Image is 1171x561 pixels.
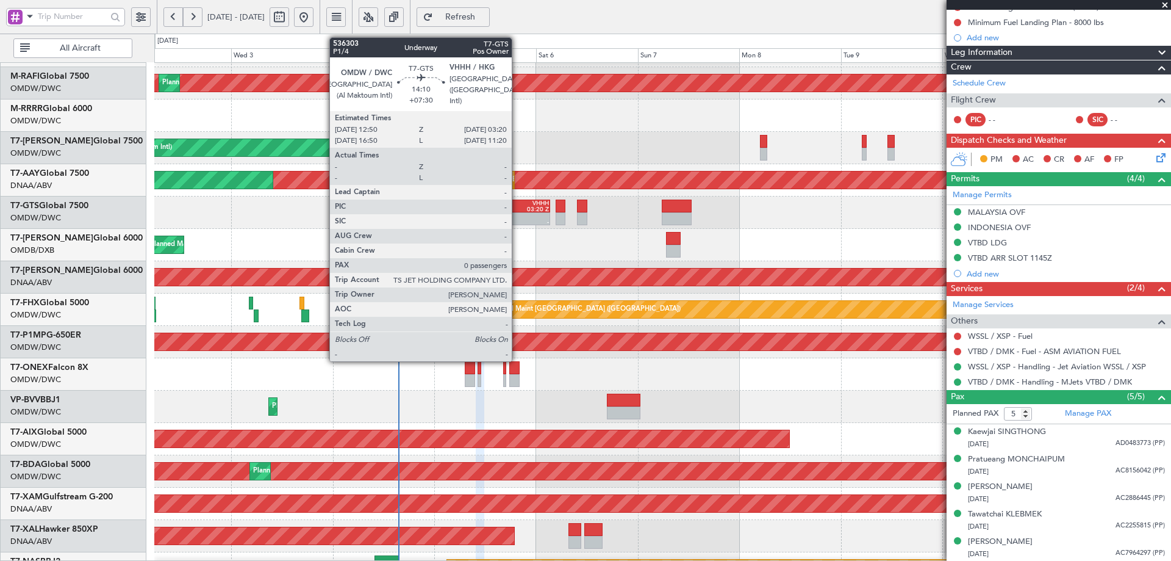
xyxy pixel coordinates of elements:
div: Wed 3 [231,48,333,63]
div: SIC [1087,113,1108,126]
a: T7-XAMGulfstream G-200 [10,493,113,501]
a: OMDW/DWC [10,471,61,482]
div: - - [989,114,1016,125]
div: Tue 2 [129,48,231,63]
a: OMDW/DWC [10,309,61,320]
span: AD0483773 (PP) [1115,438,1165,449]
a: OMDW/DWC [10,212,61,223]
a: T7-ONEXFalcon 8X [10,363,88,372]
div: 03:20 Z [519,206,549,212]
span: T7-AAY [10,169,40,178]
button: All Aircraft [13,38,132,58]
span: [DATE] [968,522,989,531]
button: Refresh [417,7,490,27]
a: T7-AIXGlobal 5000 [10,428,87,436]
div: Planned Maint Dubai (Al Maktoum Intl) [253,462,373,480]
a: VP-BVVBBJ1 [10,396,60,404]
span: Flight Crew [951,93,996,107]
a: Manage Services [953,299,1014,311]
a: OMDW/DWC [10,148,61,159]
span: Others [951,314,978,328]
span: AC8156042 (PP) [1115,466,1165,476]
div: Minimum Fuel Landing Plan - 8000 lbs [968,17,1104,27]
span: VP-BVV [10,396,40,404]
a: M-RAFIGlobal 7500 [10,72,89,81]
a: T7-AAYGlobal 7500 [10,169,89,178]
div: VHHH [519,200,549,206]
div: VTBD LDG [968,237,1007,248]
a: M-RRRRGlobal 6000 [10,104,92,113]
span: Pax [951,390,964,404]
span: All Aircraft [32,44,128,52]
a: Manage PAX [1065,408,1111,420]
span: AC [1023,154,1034,166]
span: T7-FHX [10,299,40,307]
span: [DATE] [968,549,989,559]
span: Dispatch Checks and Weather [951,134,1067,148]
div: Add new [967,269,1165,279]
div: Add new [967,32,1165,43]
a: T7-[PERSON_NAME]Global 7500 [10,137,143,145]
span: CR [1054,154,1064,166]
a: DNAA/ABV [10,536,52,547]
span: T7-P1MP [10,331,46,339]
a: T7-GTSGlobal 7500 [10,201,88,210]
span: AC7964297 (PP) [1115,548,1165,559]
span: (4/4) [1127,172,1145,185]
div: PIC [965,113,986,126]
a: OMDW/DWC [10,342,61,353]
div: 12:50 Z [489,206,519,212]
a: OMDW/DWC [10,374,61,385]
span: (2/4) [1127,281,1145,294]
span: T7-[PERSON_NAME] [10,266,93,275]
a: VTBD / DMK - Handling - MJets VTBD / DMK [968,377,1132,387]
div: [PERSON_NAME] [968,536,1033,548]
a: OMDW/DWC [10,439,61,450]
div: Mon 8 [739,48,841,63]
a: WSSL / XSP - Fuel [968,331,1033,341]
a: T7-BDAGlobal 5000 [10,460,90,469]
div: - [489,219,519,225]
span: AF [1084,154,1094,166]
a: Manage Permits [953,189,1012,201]
span: Services [951,282,983,296]
span: [DATE] - [DATE] [207,12,265,23]
span: PM [990,154,1003,166]
div: Planned Maint Dubai (Al Maktoum Intl) [162,74,282,92]
span: Permits [951,172,979,186]
div: - [519,219,549,225]
div: Wed 10 [942,48,1044,63]
span: AC2255815 (PP) [1115,521,1165,531]
a: VTBD / DMK - Fuel - ASM AVIATION FUEL [968,346,1121,357]
div: Thu 4 [333,48,435,63]
span: [DATE] [968,494,989,504]
a: T7-XALHawker 850XP [10,525,98,534]
div: VTBD ARR SLOT 1145Z [968,253,1052,263]
a: DNAA/ABV [10,277,52,288]
span: T7-BDA [10,460,41,469]
a: T7-P1MPG-650ER [10,331,81,339]
span: Leg Information [951,46,1012,60]
input: Trip Number [38,7,107,26]
span: T7-XAL [10,525,39,534]
div: Sun 7 [638,48,740,63]
a: OMDW/DWC [10,83,61,94]
span: T7-[PERSON_NAME] [10,137,93,145]
span: M-RRRR [10,104,43,113]
span: T7-AIX [10,428,37,436]
div: Planned Maint [GEOGRAPHIC_DATA] ([GEOGRAPHIC_DATA]) [489,300,681,319]
div: Unplanned Maint [GEOGRAPHIC_DATA] (Al Maktoum Intl) [450,171,631,189]
span: Crew [951,60,972,74]
a: T7-FHXGlobal 5000 [10,299,89,307]
div: [DATE] [157,36,178,46]
span: [DATE] [968,440,989,449]
span: M-RAFI [10,72,40,81]
div: Fri 5 [434,48,536,63]
span: T7-GTS [10,201,39,210]
span: T7-ONEX [10,363,48,372]
a: T7-[PERSON_NAME]Global 6000 [10,266,143,275]
span: T7-XAM [10,493,43,501]
div: Kaewjai SINGTHONG [968,426,1046,438]
a: WSSL / XSP - Handling - Jet Aviation WSSL / XSP [968,361,1146,372]
a: DNAA/ABV [10,180,52,191]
